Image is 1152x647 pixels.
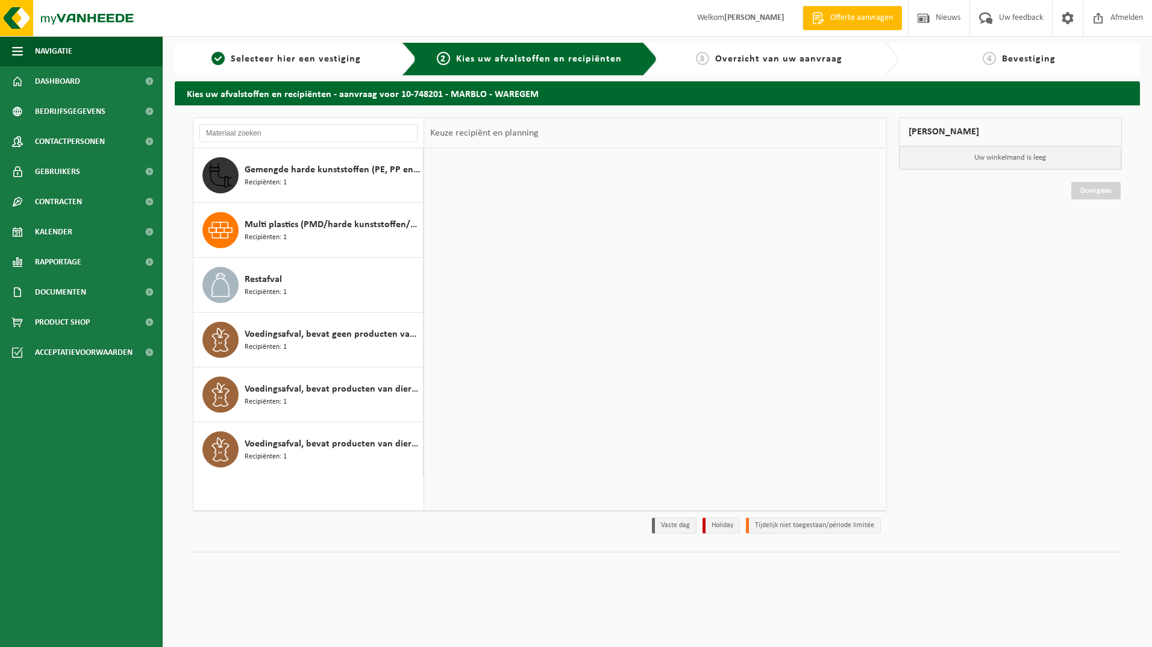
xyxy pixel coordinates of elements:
span: Offerte aanvragen [827,12,896,24]
span: Voedingsafval, bevat producten van dierlijke oorsprong, gemengde verpakking (exclusief glas), cat... [245,382,420,396]
span: 4 [983,52,996,65]
span: Bevestiging [1002,54,1056,64]
span: Voedingsafval, bevat producten van dierlijke oorsprong, onverpakt, categorie 3 [245,437,420,451]
span: Gebruikers [35,157,80,187]
span: Overzicht van uw aanvraag [715,54,842,64]
button: Voedingsafval, bevat geen producten van dierlijke oorsprong, gemengde verpakking (exclusief glas)... [193,313,424,367]
button: Multi plastics (PMD/harde kunststoffen/spanbanden/EPS/folie naturel/folie gemengd) Recipiënten: 1 [193,203,424,258]
li: Holiday [703,517,740,534]
button: Voedingsafval, bevat producten van dierlijke oorsprong, gemengde verpakking (exclusief glas), cat... [193,367,424,422]
span: Kalender [35,217,72,247]
button: Gemengde harde kunststoffen (PE, PP en PVC), recycleerbaar (industrieel) Recipiënten: 1 [193,148,424,203]
span: Documenten [35,277,86,307]
a: 1Selecteer hier een vestiging [181,52,392,66]
li: Tijdelijk niet toegestaan/période limitée [746,517,881,534]
span: Acceptatievoorwaarden [35,337,133,367]
span: Voedingsafval, bevat geen producten van dierlijke oorsprong, gemengde verpakking (exclusief glas) [245,327,420,342]
span: Recipiënten: 1 [245,287,287,298]
button: Restafval Recipiënten: 1 [193,258,424,313]
span: Recipiënten: 1 [245,177,287,189]
span: Gemengde harde kunststoffen (PE, PP en PVC), recycleerbaar (industrieel) [245,163,420,177]
div: Keuze recipiënt en planning [424,118,545,148]
li: Vaste dag [652,517,697,534]
span: Recipiënten: 1 [245,232,287,243]
input: Materiaal zoeken [199,124,418,142]
a: Offerte aanvragen [803,6,902,30]
span: Restafval [245,272,282,287]
span: Dashboard [35,66,80,96]
span: Multi plastics (PMD/harde kunststoffen/spanbanden/EPS/folie naturel/folie gemengd) [245,217,420,232]
p: Uw winkelmand is leeg [900,146,1122,169]
div: [PERSON_NAME] [899,117,1122,146]
span: Recipiënten: 1 [245,396,287,408]
span: Product Shop [35,307,90,337]
span: 2 [437,52,450,65]
span: 1 [211,52,225,65]
span: 3 [696,52,709,65]
span: Recipiënten: 1 [245,451,287,463]
span: Selecteer hier een vestiging [231,54,361,64]
button: Voedingsafval, bevat producten van dierlijke oorsprong, onverpakt, categorie 3 Recipiënten: 1 [193,422,424,477]
span: Kies uw afvalstoffen en recipiënten [456,54,622,64]
h2: Kies uw afvalstoffen en recipiënten - aanvraag voor 10-748201 - MARBLO - WAREGEM [175,81,1140,105]
a: Doorgaan [1071,182,1121,199]
span: Rapportage [35,247,81,277]
span: Recipiënten: 1 [245,342,287,353]
span: Bedrijfsgegevens [35,96,105,127]
span: Contracten [35,187,82,217]
span: Contactpersonen [35,127,105,157]
span: Navigatie [35,36,72,66]
strong: [PERSON_NAME] [724,13,784,22]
